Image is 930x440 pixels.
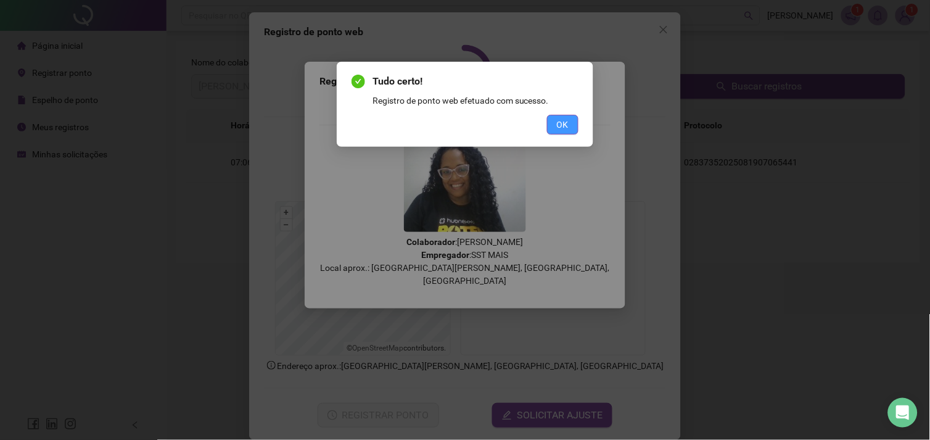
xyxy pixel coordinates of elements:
span: Tudo certo! [372,74,578,89]
div: Registro de ponto web efetuado com sucesso. [372,94,578,107]
span: OK [557,118,569,131]
button: OK [547,115,578,135]
div: Open Intercom Messenger [888,398,918,428]
span: check-circle [352,75,365,88]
